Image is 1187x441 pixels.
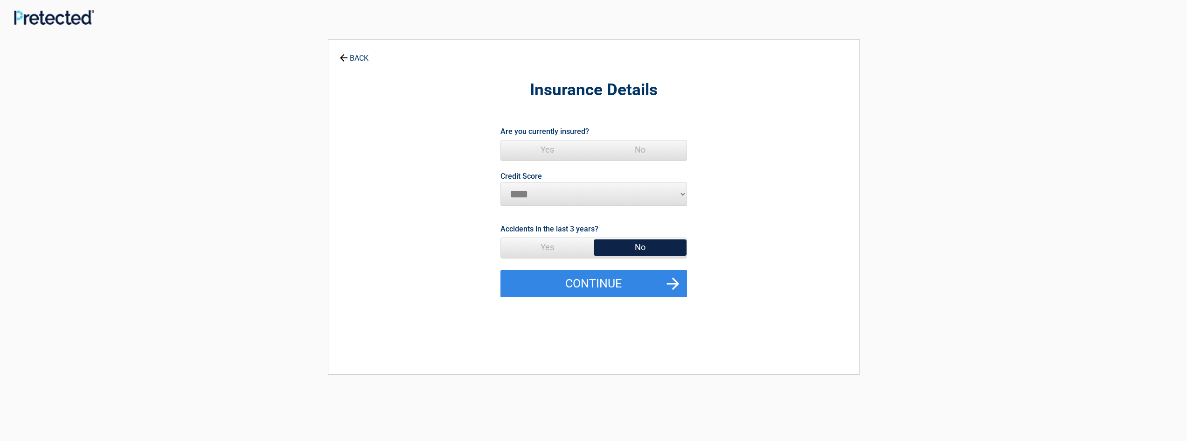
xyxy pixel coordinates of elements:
[338,46,370,62] a: BACK
[500,125,589,138] label: Are you currently insured?
[500,173,542,180] label: Credit Score
[501,238,594,257] span: Yes
[594,140,687,159] span: No
[594,238,687,257] span: No
[380,79,808,101] h2: Insurance Details
[500,270,687,297] button: Continue
[14,10,94,24] img: Main Logo
[501,140,594,159] span: Yes
[500,223,598,235] label: Accidents in the last 3 years?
